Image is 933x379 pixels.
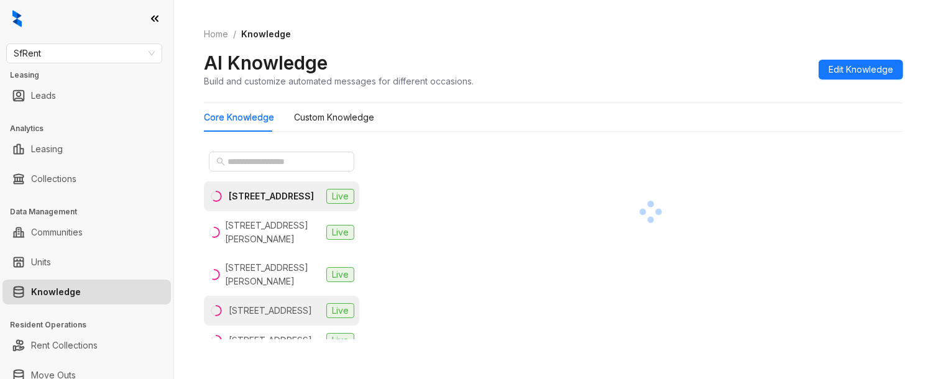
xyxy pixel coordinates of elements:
a: Communities [31,220,83,245]
span: Edit Knowledge [829,63,893,76]
div: [STREET_ADDRESS] [229,304,312,317]
span: Live [326,303,354,318]
li: Collections [2,167,171,191]
a: Rent Collections [31,333,98,358]
div: Build and customize automated messages for different occasions. [204,75,474,88]
span: Knowledge [241,29,291,39]
span: Live [326,267,354,282]
li: Rent Collections [2,333,171,358]
li: / [233,27,236,41]
li: Knowledge [2,280,171,304]
h2: AI Knowledge [204,51,328,75]
span: Live [326,333,354,348]
li: Leasing [2,137,171,162]
li: Units [2,250,171,275]
img: logo [12,10,22,27]
a: Leasing [31,137,63,162]
a: Units [31,250,51,275]
div: [STREET_ADDRESS] [229,189,314,203]
div: Core Knowledge [204,111,274,124]
a: Home [201,27,231,41]
span: Live [326,189,354,204]
button: Edit Knowledge [819,60,903,80]
a: Knowledge [31,280,81,304]
h3: Analytics [10,123,173,134]
div: [STREET_ADDRESS][PERSON_NAME] [225,219,321,246]
div: Custom Knowledge [294,111,374,124]
span: SfRent [14,44,155,63]
h3: Resident Operations [10,319,173,331]
a: Leads [31,83,56,108]
h3: Data Management [10,206,173,217]
span: Live [326,225,354,240]
span: search [216,157,225,166]
h3: Leasing [10,70,173,81]
li: Leads [2,83,171,108]
div: [STREET_ADDRESS][PERSON_NAME] [225,261,321,288]
a: Collections [31,167,76,191]
div: [STREET_ADDRESS] [229,334,312,347]
li: Communities [2,220,171,245]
